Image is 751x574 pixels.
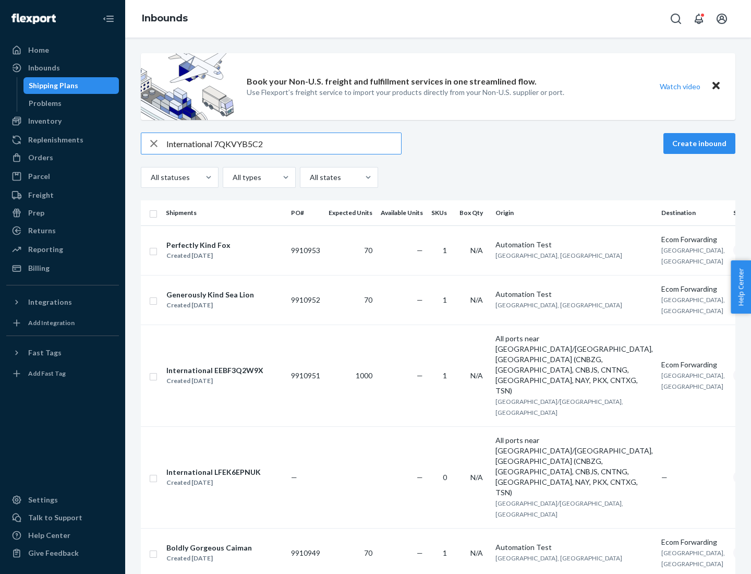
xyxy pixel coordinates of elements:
div: Inbounds [28,63,60,73]
a: Add Fast Tag [6,365,119,382]
a: Inbounds [6,59,119,76]
div: Reporting [28,244,63,255]
div: Ecom Forwarding [661,284,725,294]
div: Created [DATE] [166,477,261,488]
div: Prep [28,208,44,218]
span: — [661,473,668,482]
span: [GEOGRAPHIC_DATA], [GEOGRAPHIC_DATA] [661,372,725,390]
th: SKUs [427,200,455,225]
div: Replenishments [28,135,83,145]
span: [GEOGRAPHIC_DATA], [GEOGRAPHIC_DATA] [495,252,622,259]
span: 1 [443,246,447,255]
button: Open account menu [711,8,732,29]
div: Freight [28,190,54,200]
button: Give Feedback [6,545,119,561]
a: Add Integration [6,315,119,331]
button: Integrations [6,294,119,310]
p: Book your Non-U.S. freight and fulfillment services in one streamlined flow. [247,76,537,88]
div: Settings [28,495,58,505]
a: Billing [6,260,119,277]
div: Boldly Gorgeous Caiman [166,543,252,553]
a: Parcel [6,168,119,185]
button: Help Center [731,260,751,314]
th: Shipments [162,200,287,225]
th: Origin [491,200,657,225]
a: Problems [23,95,119,112]
div: Created [DATE] [166,376,263,386]
a: Shipping Plans [23,77,119,94]
div: Created [DATE] [166,553,252,564]
span: [GEOGRAPHIC_DATA], [GEOGRAPHIC_DATA] [661,296,725,315]
div: Ecom Forwarding [661,234,725,245]
div: Home [28,45,49,55]
button: Open Search Box [665,8,686,29]
span: — [417,548,423,557]
span: 1 [443,371,447,380]
span: [GEOGRAPHIC_DATA], [GEOGRAPHIC_DATA] [495,301,622,309]
a: Inbounds [142,13,188,24]
td: 9910953 [287,225,324,275]
span: — [417,371,423,380]
div: Add Integration [28,318,75,327]
div: Problems [29,98,62,109]
div: Parcel [28,171,50,182]
th: Available Units [377,200,427,225]
a: Freight [6,187,119,204]
div: Ecom Forwarding [661,360,725,370]
div: Ecom Forwarding [661,537,725,547]
div: All ports near [GEOGRAPHIC_DATA]/[GEOGRAPHIC_DATA], [GEOGRAPHIC_DATA] (CNBZG, [GEOGRAPHIC_DATA], ... [495,435,653,498]
div: Fast Tags [28,348,62,358]
span: 70 [364,548,372,557]
button: Close Navigation [98,8,119,29]
input: All states [309,172,310,183]
span: — [417,295,423,304]
th: Destination [657,200,729,225]
th: Box Qty [455,200,491,225]
span: [GEOGRAPHIC_DATA]/[GEOGRAPHIC_DATA], [GEOGRAPHIC_DATA] [495,398,623,416]
div: Give Feedback [28,548,79,558]
div: Add Fast Tag [28,369,66,378]
span: 1000 [356,371,372,380]
span: N/A [470,371,483,380]
a: Orders [6,149,119,166]
div: Billing [28,263,50,273]
a: Reporting [6,241,119,258]
div: Returns [28,225,56,236]
div: Generously Kind Sea Lion [166,290,254,300]
span: — [417,246,423,255]
span: 70 [364,246,372,255]
div: Integrations [28,297,72,307]
div: Created [DATE] [166,250,231,261]
div: All ports near [GEOGRAPHIC_DATA]/[GEOGRAPHIC_DATA], [GEOGRAPHIC_DATA] (CNBZG, [GEOGRAPHIC_DATA], ... [495,333,653,396]
th: PO# [287,200,324,225]
a: Replenishments [6,131,119,148]
button: Fast Tags [6,344,119,361]
a: Settings [6,492,119,508]
span: N/A [470,246,483,255]
div: Shipping Plans [29,80,78,91]
img: Flexport logo [11,14,56,24]
div: Automation Test [495,240,653,250]
button: Open notifications [688,8,709,29]
div: Created [DATE] [166,300,254,310]
span: N/A [470,473,483,482]
span: 1 [443,295,447,304]
input: Search inbounds by name, destination, msku... [166,133,401,154]
p: Use Flexport’s freight service to import your products directly from your Non-U.S. supplier or port. [247,87,564,98]
input: All statuses [150,172,151,183]
span: N/A [470,548,483,557]
th: Expected Units [324,200,377,225]
div: International EEBF3Q2W9X [166,365,263,376]
span: [GEOGRAPHIC_DATA], [GEOGRAPHIC_DATA] [661,549,725,568]
div: Perfectly Kind Fox [166,240,231,250]
a: Talk to Support [6,509,119,526]
span: — [291,473,297,482]
a: Inventory [6,113,119,129]
a: Returns [6,222,119,239]
span: 70 [364,295,372,304]
td: 9910952 [287,275,324,325]
span: — [417,473,423,482]
span: N/A [470,295,483,304]
div: Help Center [28,530,70,541]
